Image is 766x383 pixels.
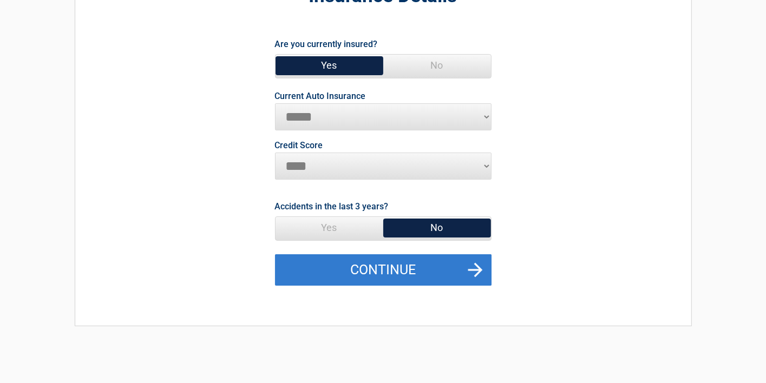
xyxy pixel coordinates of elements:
[275,92,366,101] label: Current Auto Insurance
[276,217,383,239] span: Yes
[383,55,491,76] span: No
[383,217,491,239] span: No
[276,55,383,76] span: Yes
[275,37,378,51] label: Are you currently insured?
[275,199,389,214] label: Accidents in the last 3 years?
[275,141,323,150] label: Credit Score
[275,254,492,286] button: Continue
